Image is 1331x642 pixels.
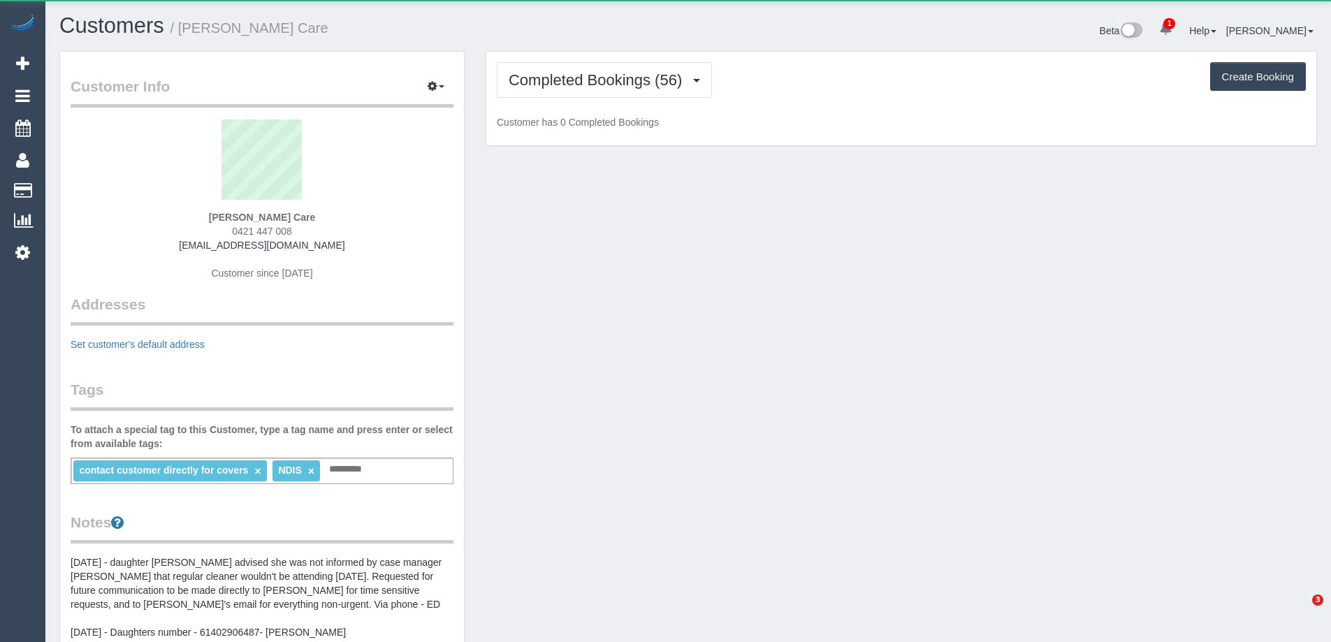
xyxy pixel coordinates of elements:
[71,379,453,411] legend: Tags
[170,20,328,36] small: / [PERSON_NAME] Care
[179,240,344,251] a: [EMAIL_ADDRESS][DOMAIN_NAME]
[1152,14,1179,45] a: 1
[71,76,453,108] legend: Customer Info
[71,423,453,451] label: To attach a special tag to this Customer, type a tag name and press enter or select from availabl...
[1283,594,1317,628] iframe: Intercom live chat
[1100,25,1143,36] a: Beta
[497,115,1306,129] p: Customer has 0 Completed Bookings
[308,465,314,477] a: ×
[497,62,712,98] button: Completed Bookings (56)
[79,465,248,476] span: contact customer directly for covers
[1119,22,1142,41] img: New interface
[209,212,315,223] strong: [PERSON_NAME] Care
[232,226,292,237] span: 0421 447 008
[1312,594,1323,606] span: 3
[8,14,36,34] img: Automaid Logo
[509,71,689,89] span: Completed Bookings (56)
[1210,62,1306,92] button: Create Booking
[71,512,453,543] legend: Notes
[1189,25,1216,36] a: Help
[211,268,312,279] span: Customer since [DATE]
[1163,18,1175,29] span: 1
[278,465,301,476] span: NDIS
[254,465,261,477] a: ×
[1226,25,1314,36] a: [PERSON_NAME]
[59,13,164,38] a: Customers
[71,339,205,350] a: Set customer's default address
